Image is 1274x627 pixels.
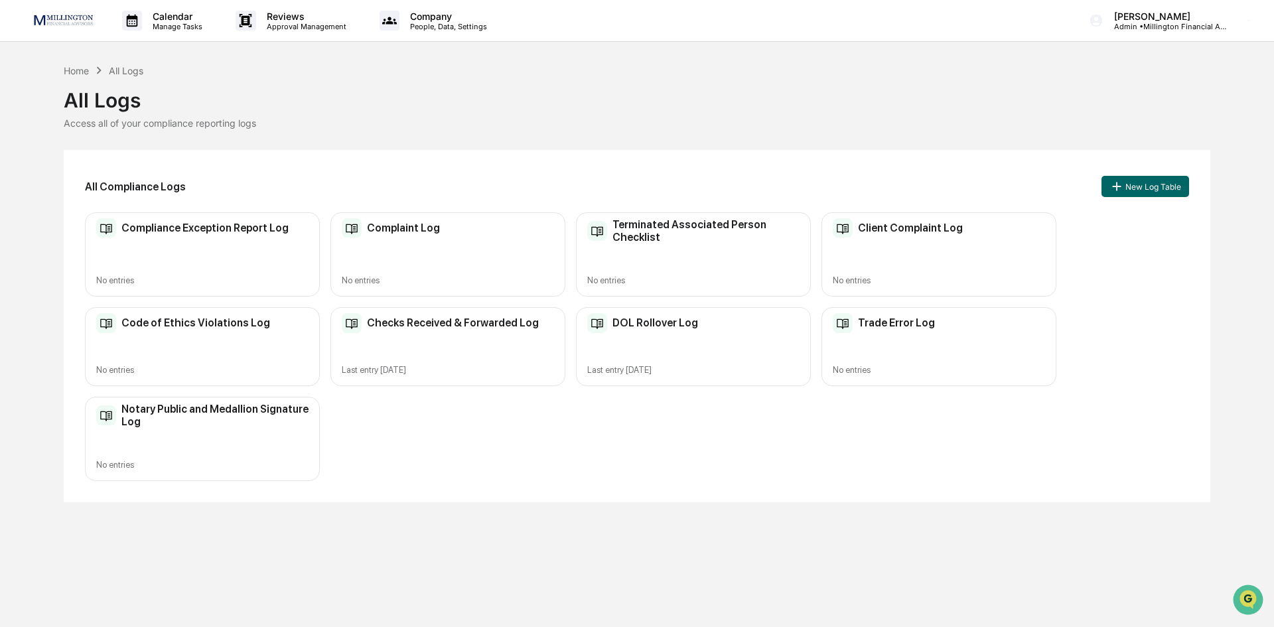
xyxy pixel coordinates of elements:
[96,313,116,333] img: Compliance Log Table Icon
[91,162,170,186] a: 🗄️Attestations
[13,102,37,125] img: 1746055101610-c473b297-6a78-478c-a979-82029cc54cd1
[587,313,607,333] img: Compliance Log Table Icon
[367,222,440,234] h2: Complaint Log
[587,275,800,285] div: No entries
[121,316,270,329] h2: Code of Ethics Violations Log
[94,224,161,235] a: Powered byPylon
[85,180,186,193] h2: All Compliance Logs
[8,162,91,186] a: 🖐️Preclearance
[96,365,309,375] div: No entries
[833,218,853,238] img: Compliance Log Table Icon
[256,11,353,22] p: Reviews
[109,65,143,76] div: All Logs
[342,218,362,238] img: Compliance Log Table Icon
[858,222,963,234] h2: Client Complaint Log
[833,275,1045,285] div: No entries
[399,11,494,22] p: Company
[858,316,935,329] h2: Trade Error Log
[1232,583,1267,619] iframe: Open customer support
[587,221,607,241] img: Compliance Log Table Icon
[45,102,218,115] div: Start new chat
[109,167,165,180] span: Attestations
[1101,176,1189,197] button: New Log Table
[13,169,24,179] div: 🖐️
[587,365,800,375] div: Last entry [DATE]
[342,365,554,375] div: Last entry [DATE]
[121,403,309,428] h2: Notary Public and Medallion Signature Log
[399,22,494,31] p: People, Data, Settings
[612,316,698,329] h2: DOL Rollover Log
[27,167,86,180] span: Preclearance
[64,117,1210,129] div: Access all of your compliance reporting logs
[96,460,309,470] div: No entries
[96,169,107,179] div: 🗄️
[8,187,89,211] a: 🔎Data Lookup
[96,218,116,238] img: Compliance Log Table Icon
[342,275,554,285] div: No entries
[32,13,96,28] img: logo
[833,365,1045,375] div: No entries
[342,313,362,333] img: Compliance Log Table Icon
[27,192,84,206] span: Data Lookup
[1103,22,1227,31] p: Admin • Millington Financial Advisors, LLC
[833,313,853,333] img: Compliance Log Table Icon
[132,225,161,235] span: Pylon
[142,22,209,31] p: Manage Tasks
[256,22,353,31] p: Approval Management
[96,405,116,425] img: Compliance Log Table Icon
[45,115,168,125] div: We're available if you need us!
[226,105,242,121] button: Start new chat
[96,275,309,285] div: No entries
[121,222,289,234] h2: Compliance Exception Report Log
[64,78,1210,112] div: All Logs
[64,65,89,76] div: Home
[142,11,209,22] p: Calendar
[612,218,800,244] h2: Terminated Associated Person Checklist
[13,194,24,204] div: 🔎
[13,28,242,49] p: How can we help?
[367,316,539,329] h2: Checks Received & Forwarded Log
[1103,11,1227,22] p: [PERSON_NAME]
